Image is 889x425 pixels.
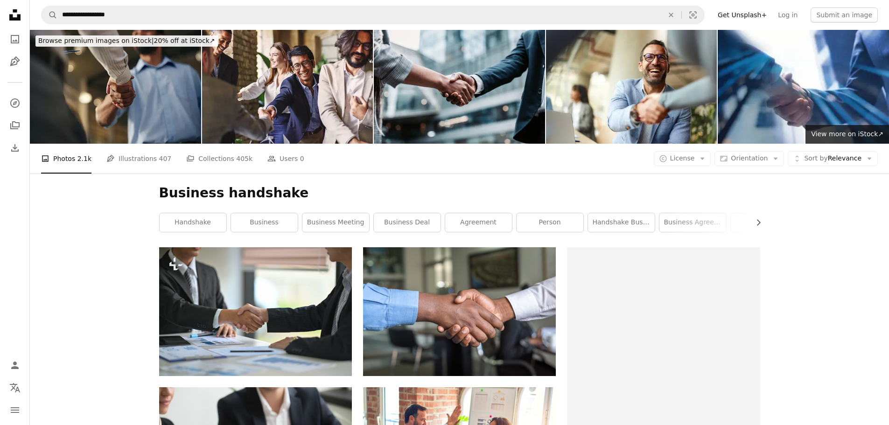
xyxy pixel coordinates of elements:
img: Businessmen making handshake with partner, greeting, dealing, merger and acquisition, business co... [718,30,889,144]
img: Meeting success. Two business persons shaking hands standing outside [374,30,545,144]
a: Explore [6,94,24,112]
a: two people shaking hands [363,307,556,316]
span: License [670,154,695,162]
button: Clear [661,6,681,24]
button: Visual search [682,6,704,24]
a: Users 0 [267,144,304,174]
span: 20% off at iStock ↗ [38,37,215,44]
a: Log in / Sign up [6,356,24,375]
button: Orientation [714,151,784,166]
img: Happy businessman shaking hands with his colleague on a meeting in the office. [546,30,717,144]
img: two people shaking hands [363,247,556,376]
button: Submit an image [811,7,878,22]
a: Cropped shot of two businessmen shaking hands in meeting room [159,307,352,316]
a: Browse premium images on iStock|20% off at iStock↗ [30,30,224,52]
a: business [231,213,298,232]
span: 405k [236,153,252,164]
span: View more on iStock ↗ [811,130,883,138]
a: View more on iStock↗ [805,125,889,144]
a: office [731,213,798,232]
span: 0 [300,153,304,164]
button: Search Unsplash [42,6,57,24]
a: handshake business [588,213,655,232]
button: Language [6,378,24,397]
span: Relevance [804,154,861,163]
a: business deal [374,213,441,232]
a: handshake [160,213,226,232]
a: business agreement [659,213,726,232]
span: Sort by [804,154,827,162]
a: Get Unsplash+ [712,7,772,22]
span: Browse premium images on iStock | [38,37,154,44]
button: scroll list to the right [750,213,760,232]
a: Photos [6,30,24,49]
a: Download History [6,139,24,157]
img: Cropped shot of two businessmen shaking hands in meeting room [159,247,352,376]
button: Menu [6,401,24,419]
span: Orientation [731,154,768,162]
img: Multicultural Business Professionals Celebrating Success [202,30,373,144]
button: Sort byRelevance [788,151,878,166]
a: agreement [445,213,512,232]
a: person [517,213,583,232]
a: Illustrations [6,52,24,71]
button: License [654,151,711,166]
a: Collections [6,116,24,135]
h1: Business handshake [159,185,760,202]
img: Hello, it's nice to meet you! [30,30,201,144]
form: Find visuals sitewide [41,6,705,24]
a: Log in [772,7,803,22]
a: Illustrations 407 [106,144,171,174]
a: business meeting [302,213,369,232]
a: Collections 405k [186,144,252,174]
span: 407 [159,153,172,164]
